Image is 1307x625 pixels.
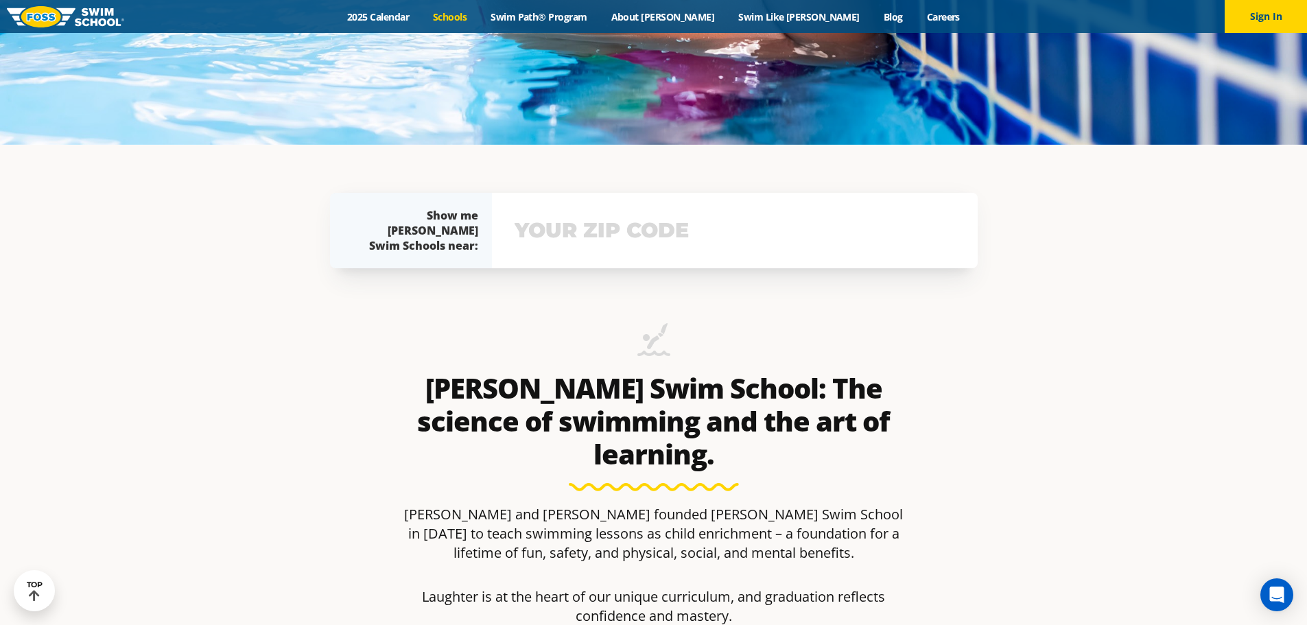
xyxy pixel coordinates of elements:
a: About [PERSON_NAME] [599,10,727,23]
a: Blog [871,10,915,23]
div: TOP [27,580,43,602]
p: [PERSON_NAME] and [PERSON_NAME] founded [PERSON_NAME] Swim School in [DATE] to teach swimming les... [399,505,909,563]
img: icon-swimming-diving-2.png [637,323,670,365]
a: Schools [421,10,479,23]
a: Swim Like [PERSON_NAME] [727,10,872,23]
a: 2025 Calendar [335,10,421,23]
img: FOSS Swim School Logo [7,6,124,27]
h2: [PERSON_NAME] Swim School: The science of swimming and the art of learning. [399,372,909,471]
a: Swim Path® Program [479,10,599,23]
div: Open Intercom Messenger [1260,578,1293,611]
a: Careers [915,10,972,23]
div: Show me [PERSON_NAME] Swim Schools near: [357,208,478,253]
input: YOUR ZIP CODE [511,211,958,250]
